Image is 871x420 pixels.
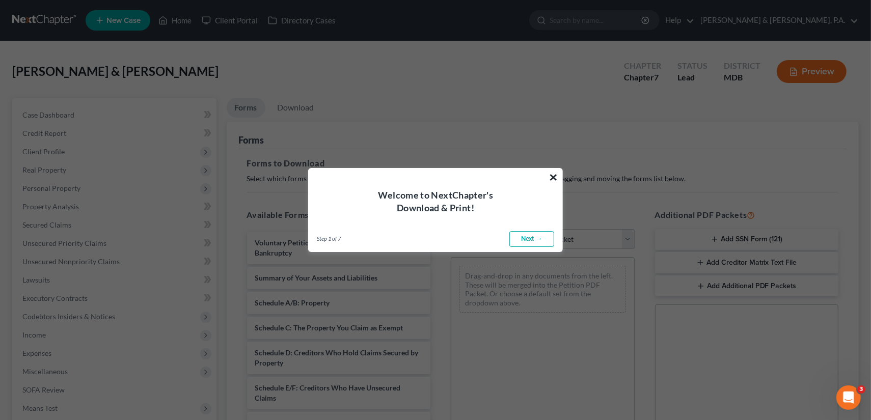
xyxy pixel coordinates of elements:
span: Step 1 of 7 [317,235,341,243]
iframe: Intercom live chat [836,385,861,410]
button: × [549,169,558,185]
span: 3 [857,385,865,394]
h4: Welcome to NextChapter's Download & Print! [321,189,550,214]
a: Next → [509,231,554,247]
